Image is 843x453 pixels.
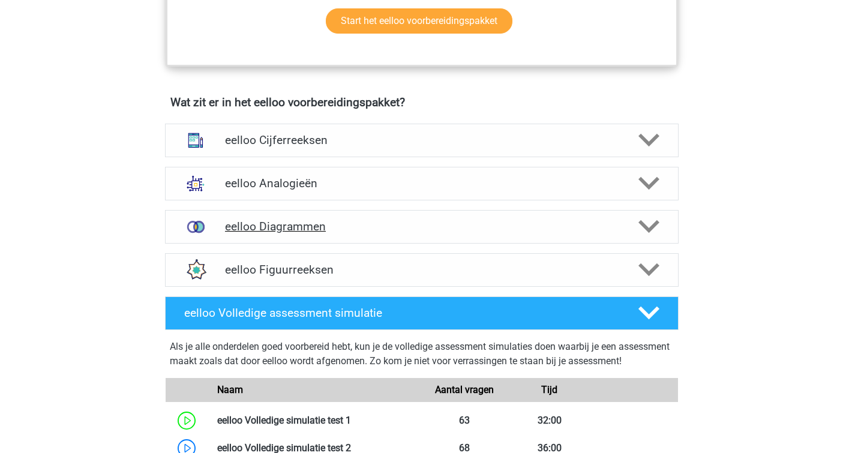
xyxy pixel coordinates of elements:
[326,8,512,34] a: Start het eelloo voorbereidingspakket
[180,254,211,286] img: figuurreeksen
[160,167,683,200] a: analogieen eelloo Analogieën
[184,306,619,320] h4: eelloo Volledige assessment simulatie
[208,383,422,397] div: Naam
[507,383,592,397] div: Tijd
[160,210,683,244] a: venn diagrammen eelloo Diagrammen
[180,125,211,156] img: cijferreeksen
[170,340,674,373] div: Als je alle onderdelen goed voorbereid hebt, kun je de volledige assessment simulaties doen waarb...
[170,95,673,109] h4: Wat zit er in het eelloo voorbereidingspakket?
[208,413,422,428] div: eelloo Volledige simulatie test 1
[180,211,211,242] img: venn diagrammen
[160,124,683,157] a: cijferreeksen eelloo Cijferreeksen
[160,296,683,330] a: eelloo Volledige assessment simulatie
[180,168,211,199] img: analogieen
[225,263,618,277] h4: eelloo Figuurreeksen
[225,220,618,233] h4: eelloo Diagrammen
[225,133,618,147] h4: eelloo Cijferreeksen
[421,383,506,397] div: Aantal vragen
[225,176,618,190] h4: eelloo Analogieën
[160,253,683,287] a: figuurreeksen eelloo Figuurreeksen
